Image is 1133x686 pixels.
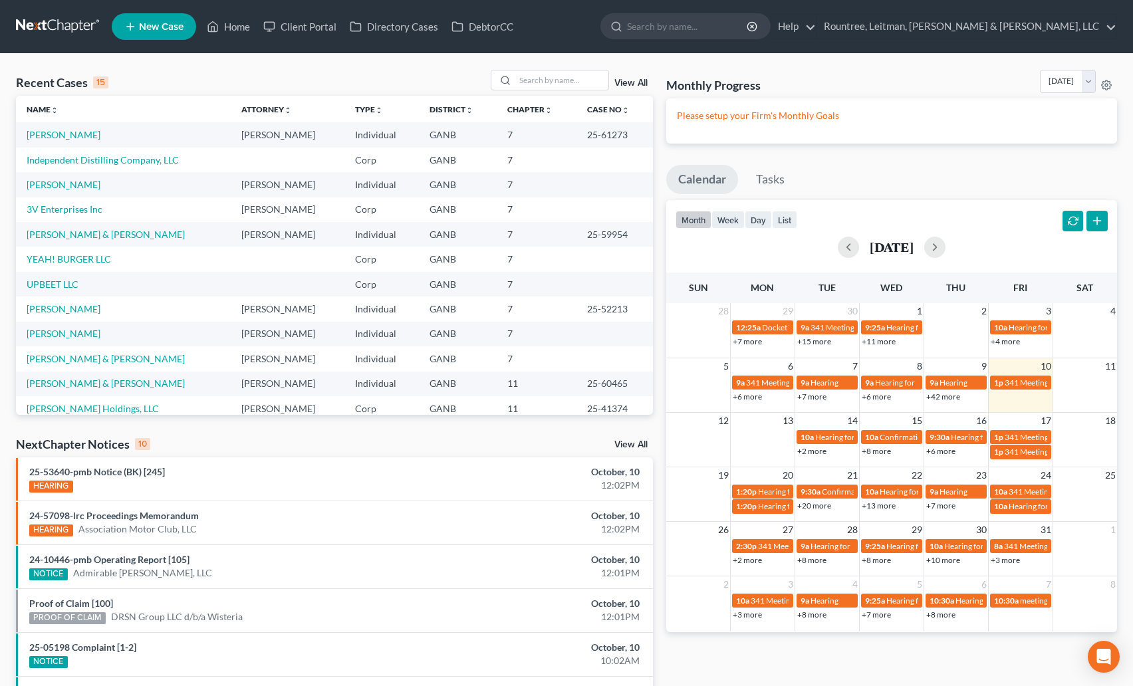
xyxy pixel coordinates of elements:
[994,541,1003,551] span: 8a
[576,122,653,147] td: 25-61273
[29,568,68,580] div: NOTICE
[781,467,795,483] span: 20
[926,392,960,401] a: +42 more
[762,322,994,332] span: Docket Text: for Wellmade Floor Coverings International, Inc., et al.
[930,541,943,551] span: 10a
[926,610,955,620] a: +8 more
[865,596,885,606] span: 9:25a
[73,566,212,580] a: Admirable [PERSON_NAME], LLC
[344,346,419,371] td: Individual
[344,222,419,247] td: Individual
[27,104,59,114] a: Nameunfold_more
[344,296,419,321] td: Individual
[231,172,344,197] td: [PERSON_NAME]
[419,148,497,172] td: GANB
[231,197,344,222] td: [PERSON_NAME]
[862,555,891,565] a: +8 more
[1088,641,1120,673] div: Open Intercom Messenger
[241,104,292,114] a: Attorneyunfold_more
[419,122,497,147] td: GANB
[875,378,915,388] span: Hearing for
[344,322,419,346] td: Individual
[745,211,772,229] button: day
[980,576,988,592] span: 6
[344,272,419,296] td: Corp
[445,566,640,580] div: 12:01PM
[781,413,795,429] span: 13
[781,522,795,538] span: 27
[344,148,419,172] td: Corp
[419,222,497,247] td: GANB
[1005,378,1061,388] span: 341 Meeting for
[1009,501,1049,511] span: Hearing for
[865,541,885,551] span: 9:25a
[811,541,850,551] span: Hearing for
[926,501,955,511] a: +7 more
[27,403,159,414] a: [PERSON_NAME] Holdings, LLC
[818,282,836,293] span: Tue
[231,122,344,147] td: [PERSON_NAME]
[733,336,762,346] a: +7 more
[614,440,648,449] a: View All
[666,165,738,194] a: Calendar
[344,197,419,222] td: Corp
[746,378,802,388] span: 341 Meeting for
[772,211,797,229] button: list
[1009,487,1128,497] span: 341 Meeting for [PERSON_NAME]
[343,15,445,39] a: Directory Cases
[676,211,711,229] button: month
[975,413,988,429] span: 16
[846,303,859,319] span: 30
[994,432,1003,442] span: 1p
[994,596,1019,606] span: 10:30a
[29,481,73,493] div: HEARING
[862,446,891,456] a: +8 more
[1005,432,1061,442] span: 341 Meeting for
[1109,522,1117,538] span: 1
[1004,541,1060,551] span: 341 Meeting for
[910,467,924,483] span: 22
[926,555,960,565] a: +10 more
[27,179,100,190] a: [PERSON_NAME]
[111,610,243,624] a: DRSN Group LLC d/b/a Wisteria
[497,148,576,172] td: 7
[722,576,730,592] span: 2
[787,358,795,374] span: 6
[445,641,640,654] div: October, 10
[781,303,795,319] span: 29
[344,172,419,197] td: Individual
[27,303,100,314] a: [PERSON_NAME]
[717,467,730,483] span: 19
[865,432,878,442] span: 10a
[787,576,795,592] span: 3
[231,396,344,421] td: [PERSON_NAME]
[930,378,938,388] span: 9a
[946,282,965,293] span: Thu
[916,303,924,319] span: 1
[736,541,757,551] span: 2:30p
[910,413,924,429] span: 15
[576,396,653,421] td: 25-41374
[622,106,630,114] i: unfold_more
[677,109,1106,122] p: Please setup your Firm's Monthly Goals
[344,372,419,396] td: Individual
[797,392,826,401] a: +7 more
[1009,322,1112,332] span: Hearing for [PERSON_NAME]
[27,253,111,265] a: YEAH! BURGER LLC
[515,70,608,90] input: Search by name...
[445,522,640,536] div: 12:02PM
[758,487,798,497] span: Hearing for
[733,392,762,401] a: +6 more
[975,522,988,538] span: 30
[93,76,108,88] div: 15
[344,396,419,421] td: Corp
[29,612,106,624] div: PROOF OF CLAIM
[811,322,866,332] span: 341 Meeting for
[497,346,576,371] td: 7
[689,282,708,293] span: Sun
[736,378,745,388] span: 9a
[801,378,809,388] span: 9a
[200,15,257,39] a: Home
[862,501,896,511] a: +13 more
[419,247,497,271] td: GANB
